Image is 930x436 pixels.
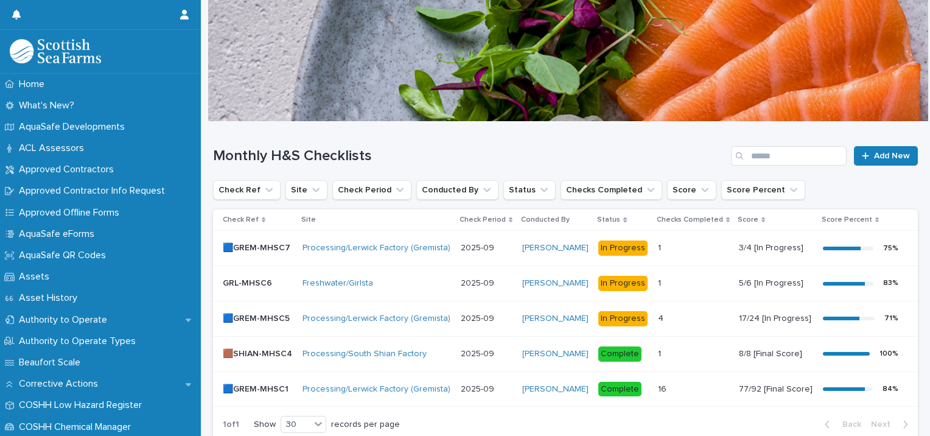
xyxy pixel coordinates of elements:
[254,420,276,430] p: Show
[281,418,310,431] div: 30
[815,419,866,430] button: Back
[14,142,94,154] p: ACL Assessors
[331,420,400,430] p: records per page
[739,276,806,289] p: 5/6 [In Progress]
[213,231,918,266] tr: 🟦GREM-MHSC7🟦GREM-MHSC7 Processing/Lerwick Factory (Gremista) 2025-092025-09 [PERSON_NAME] In Prog...
[14,357,90,368] p: Beaufort Scale
[883,279,898,287] div: 83 %
[14,185,175,197] p: Approved Contractor Info Request
[561,180,662,200] button: Checks Completed
[522,349,589,359] a: [PERSON_NAME]
[658,346,663,359] p: 1
[14,336,145,347] p: Authority to Operate Types
[598,346,642,362] div: Complete
[871,420,898,429] span: Next
[461,311,497,324] p: 2025-09
[657,213,723,227] p: Checks Completed
[597,213,620,227] p: Status
[223,276,274,289] p: GRL-MHSC6
[731,146,847,166] input: Search
[461,241,497,253] p: 2025-09
[223,311,292,324] p: 🟦GREM-MHSC5
[14,207,129,219] p: Approved Offline Forms
[14,378,108,390] p: Corrective Actions
[213,371,918,407] tr: 🟦GREM-MHSC1🟦GREM-MHSC1 Processing/Lerwick Factory (Gremista) 2025-092025-09 [PERSON_NAME] Complet...
[721,180,805,200] button: Score Percent
[302,384,450,395] a: Processing/Lerwick Factory (Gremista)
[739,311,814,324] p: 17/24 [In Progress]
[883,244,898,253] div: 75 %
[10,39,101,63] img: bPIBxiqnSb2ggTQWdOVV
[332,180,411,200] button: Check Period
[598,382,642,397] div: Complete
[739,346,805,359] p: 8/8 [Final Score]
[223,382,291,395] p: 🟦GREM-MHSC1
[835,420,861,429] span: Back
[416,180,498,200] button: Conducted By
[879,350,898,358] div: 100 %
[213,147,726,165] h1: Monthly H&S Checklists
[14,164,124,175] p: Approved Contractors
[739,241,806,253] p: 3/4 [In Progress]
[658,311,666,324] p: 4
[14,271,59,283] p: Assets
[522,384,589,395] a: [PERSON_NAME]
[301,213,316,227] p: Site
[302,278,373,289] a: Freshwater/Girlsta
[521,213,570,227] p: Conducted By
[285,180,327,200] button: Site
[302,349,427,359] a: Processing/South Shian Factory
[213,336,918,371] tr: 🟫SHIAN-MHSC4🟫SHIAN-MHSC4 Processing/South Shian Factory 2025-092025-09 [PERSON_NAME] Complete11 8...
[854,146,918,166] a: Add New
[302,314,450,324] a: Processing/Lerwick Factory (Gremista)
[598,311,648,326] div: In Progress
[223,213,259,227] p: Check Ref
[223,346,295,359] p: 🟫SHIAN-MHSC4
[14,228,104,240] p: AquaSafe eForms
[598,276,648,291] div: In Progress
[213,301,918,336] tr: 🟦GREM-MHSC5🟦GREM-MHSC5 Processing/Lerwick Factory (Gremista) 2025-092025-09 [PERSON_NAME] In Prog...
[213,180,281,200] button: Check Ref
[461,276,497,289] p: 2025-09
[461,346,497,359] p: 2025-09
[14,250,116,261] p: AquaSafe QR Codes
[14,79,54,90] p: Home
[14,421,141,433] p: COSHH Chemical Manager
[14,121,135,133] p: AquaSafe Developments
[522,314,589,324] a: [PERSON_NAME]
[503,180,556,200] button: Status
[460,213,506,227] p: Check Period
[461,382,497,395] p: 2025-09
[739,382,815,395] p: 77/92 [Final Score]
[874,152,910,160] span: Add New
[14,314,117,326] p: Authority to Operate
[14,100,84,111] p: What's New?
[213,266,918,301] tr: GRL-MHSC6GRL-MHSC6 Freshwater/Girlsta 2025-092025-09 [PERSON_NAME] In Progress11 5/6 [In Progress...
[667,180,716,200] button: Score
[658,382,669,395] p: 16
[522,243,589,253] a: [PERSON_NAME]
[884,314,898,323] div: 71 %
[658,241,663,253] p: 1
[223,241,293,253] p: 🟦GREM-MHSC7
[883,385,898,393] div: 84 %
[14,399,152,411] p: COSHH Low Hazard Register
[522,278,589,289] a: [PERSON_NAME]
[822,213,872,227] p: Score Percent
[598,241,648,256] div: In Progress
[738,213,758,227] p: Score
[658,276,663,289] p: 1
[14,292,87,304] p: Asset History
[866,419,918,430] button: Next
[302,243,450,253] a: Processing/Lerwick Factory (Gremista)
